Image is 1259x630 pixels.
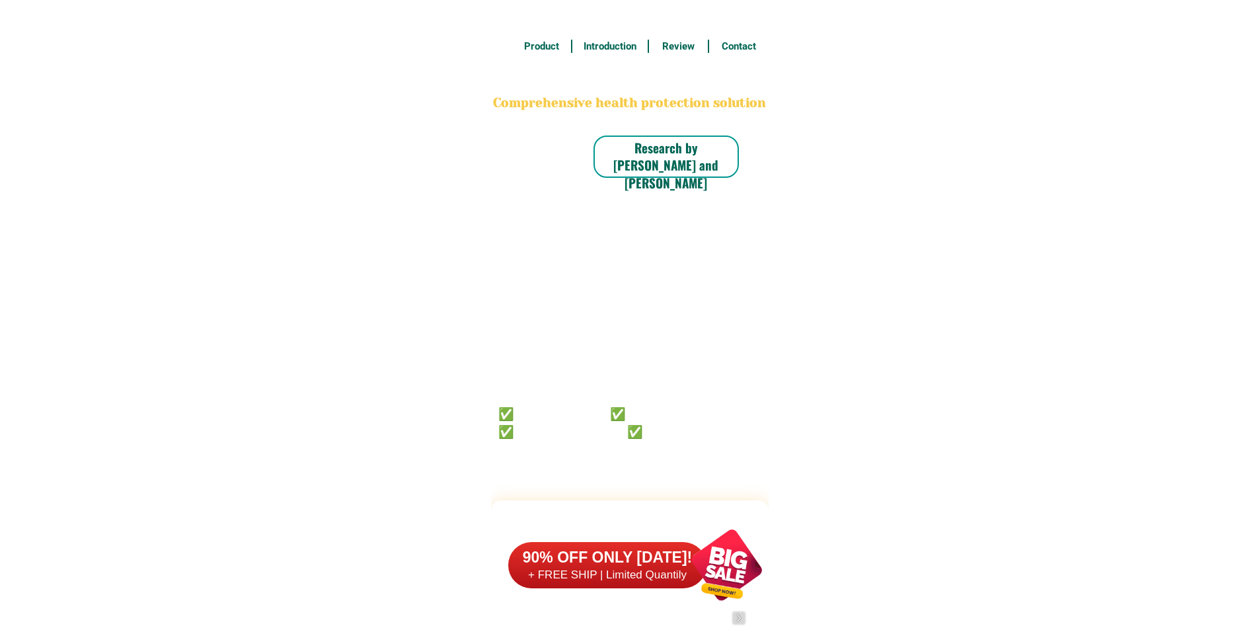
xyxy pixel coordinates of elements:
h6: Introduction [579,39,640,54]
h6: Research by [PERSON_NAME] and [PERSON_NAME] [593,139,739,192]
h6: Contact [716,39,761,54]
h2: FAKE VS ORIGINAL [491,511,769,546]
h6: ✅ 𝙰𝚗𝚝𝚒 𝙲𝚊𝚗𝚌𝚎𝚛 ✅ 𝙰𝚗𝚝𝚒 𝚂𝚝𝚛𝚘𝚔𝚎 ✅ 𝙰𝚗𝚝𝚒 𝙳𝚒𝚊𝚋𝚎𝚝𝚒𝚌 ✅ 𝙳𝚒𝚊𝚋𝚎𝚝𝚎𝚜 [498,404,724,439]
h6: Review [656,39,701,54]
h3: FREE SHIPPING NATIONWIDE [491,7,769,27]
img: navigation [732,611,745,625]
h6: Product [519,39,564,54]
h6: + FREE SHIP | Limited Quantily [508,568,706,582]
h2: BONA VITA COFFEE [491,63,769,95]
h6: 90% OFF ONLY [DATE]! [508,548,706,568]
h2: Comprehensive health protection solution [491,94,769,113]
